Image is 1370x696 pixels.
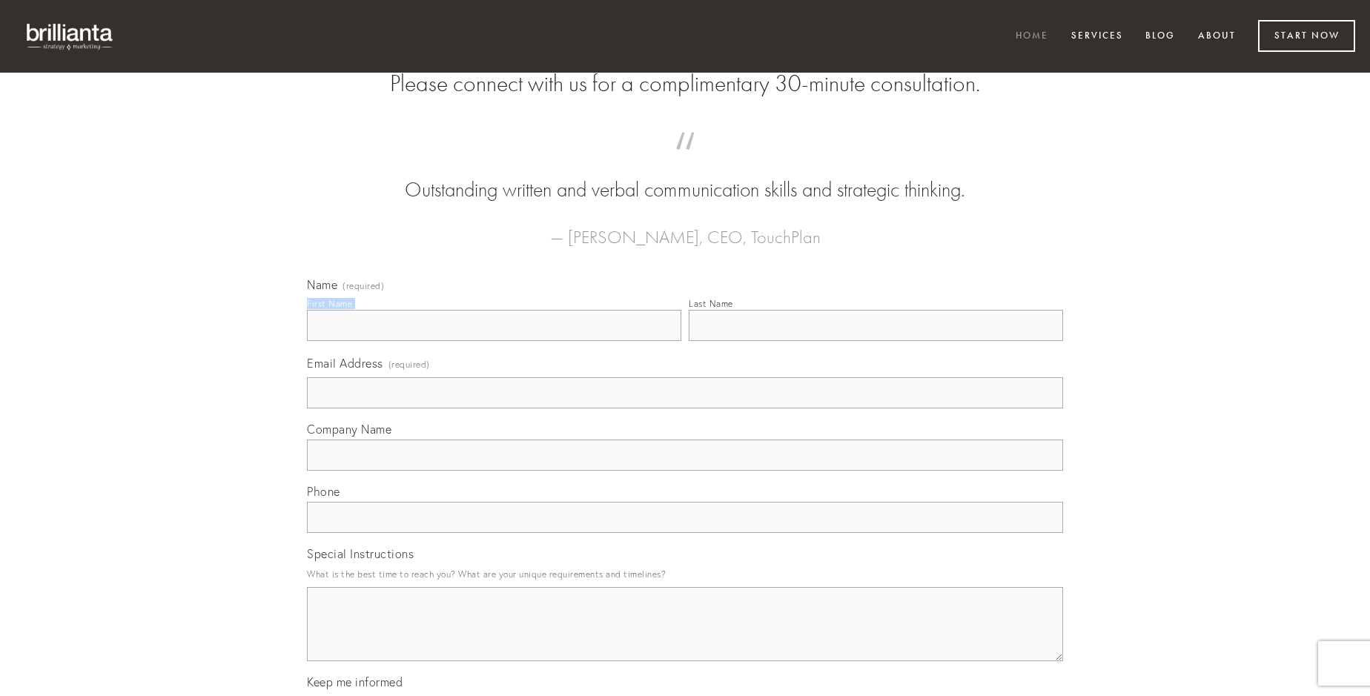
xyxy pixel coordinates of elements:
a: Blog [1136,24,1185,49]
blockquote: Outstanding written and verbal communication skills and strategic thinking. [331,147,1039,205]
span: (required) [388,354,430,374]
span: Special Instructions [307,546,414,561]
span: Phone [307,484,340,499]
span: Email Address [307,356,383,371]
span: Keep me informed [307,675,403,689]
a: Services [1062,24,1133,49]
a: Home [1006,24,1058,49]
img: brillianta - research, strategy, marketing [15,15,126,58]
a: Start Now [1258,20,1355,52]
span: Company Name [307,422,391,437]
span: “ [331,147,1039,176]
figcaption: — [PERSON_NAME], CEO, TouchPlan [331,205,1039,252]
a: About [1188,24,1245,49]
p: What is the best time to reach you? What are your unique requirements and timelines? [307,564,1063,584]
div: Last Name [689,298,733,309]
span: Name [307,277,337,292]
span: (required) [342,282,384,291]
div: First Name [307,298,352,309]
h2: Please connect with us for a complimentary 30-minute consultation. [307,70,1063,98]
